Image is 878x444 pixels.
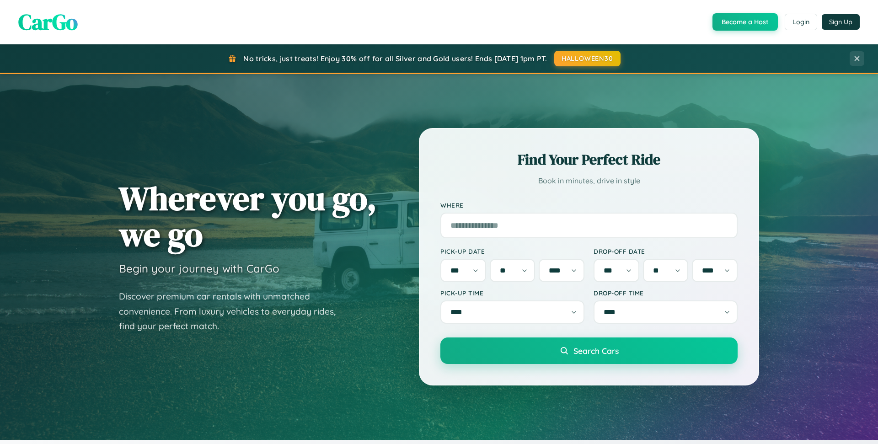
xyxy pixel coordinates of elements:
[440,201,738,209] label: Where
[440,289,584,297] label: Pick-up Time
[554,51,621,66] button: HALLOWEEN30
[119,262,279,275] h3: Begin your journey with CarGo
[243,54,547,63] span: No tricks, just treats! Enjoy 30% off for all Silver and Gold users! Ends [DATE] 1pm PT.
[440,337,738,364] button: Search Cars
[594,247,738,255] label: Drop-off Date
[573,346,619,356] span: Search Cars
[594,289,738,297] label: Drop-off Time
[712,13,778,31] button: Become a Host
[440,174,738,187] p: Book in minutes, drive in style
[119,180,377,252] h1: Wherever you go, we go
[119,289,348,334] p: Discover premium car rentals with unmatched convenience. From luxury vehicles to everyday rides, ...
[18,7,78,37] span: CarGo
[440,150,738,170] h2: Find Your Perfect Ride
[440,247,584,255] label: Pick-up Date
[785,14,817,30] button: Login
[822,14,860,30] button: Sign Up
